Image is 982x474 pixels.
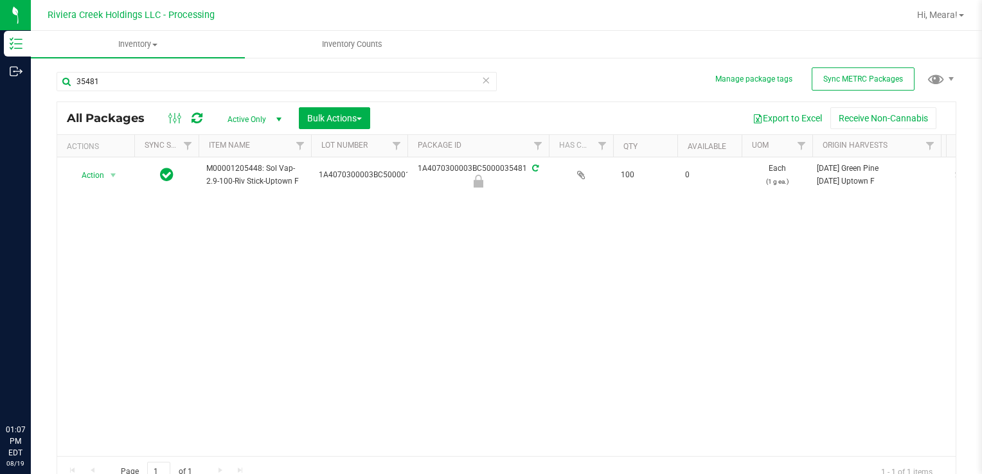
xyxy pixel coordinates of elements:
[10,65,22,78] inline-svg: Outbound
[830,107,936,129] button: Receive Non-Cannabis
[160,166,174,184] span: In Sync
[31,31,245,58] a: Inventory
[621,169,670,181] span: 100
[48,10,215,21] span: Riviera Creek Holdings LLC - Processing
[592,135,613,157] a: Filter
[528,135,549,157] a: Filter
[812,67,915,91] button: Sync METRC Packages
[920,135,941,157] a: Filter
[290,135,311,157] a: Filter
[145,141,194,150] a: Sync Status
[685,169,734,181] span: 0
[209,141,250,150] a: Item Name
[791,135,812,157] a: Filter
[749,162,805,187] span: Each
[10,37,22,50] inline-svg: Inventory
[67,111,157,125] span: All Packages
[31,39,245,50] span: Inventory
[57,72,497,91] input: Search Package ID, Item Name, SKU, Lot or Part Number...
[321,141,368,150] a: Lot Number
[406,162,551,188] div: 1A4070300003BC5000035481
[418,141,461,150] a: Package ID
[6,459,25,468] p: 08/19
[752,141,769,150] a: UOM
[823,75,903,83] span: Sync METRC Packages
[623,142,638,151] a: Qty
[749,175,805,188] p: (1 g ea.)
[13,371,51,410] iframe: Resource center
[177,135,199,157] a: Filter
[319,169,428,181] span: 1A4070300003BC5000015704
[688,142,726,151] a: Available
[299,107,370,129] button: Bulk Actions
[6,424,25,459] p: 01:07 PM EDT
[105,166,121,184] span: select
[245,31,459,58] a: Inventory Counts
[817,175,937,188] div: [DATE] Uptown F
[917,10,958,20] span: Hi, Meara!
[305,39,400,50] span: Inventory Counts
[386,135,407,157] a: Filter
[406,175,551,188] div: Final Check Lock
[67,142,129,151] div: Actions
[307,113,362,123] span: Bulk Actions
[715,74,792,85] button: Manage package tags
[817,162,937,175] div: [DATE] Green Pine
[530,164,539,173] span: Sync from Compliance System
[70,166,105,184] span: Action
[549,135,613,157] th: Has COA
[823,141,888,150] a: Origin Harvests
[744,107,830,129] button: Export to Excel
[481,72,490,89] span: Clear
[206,162,303,187] span: M00001205448: Sol Vap-2.9-100-Riv Stick-Uptown F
